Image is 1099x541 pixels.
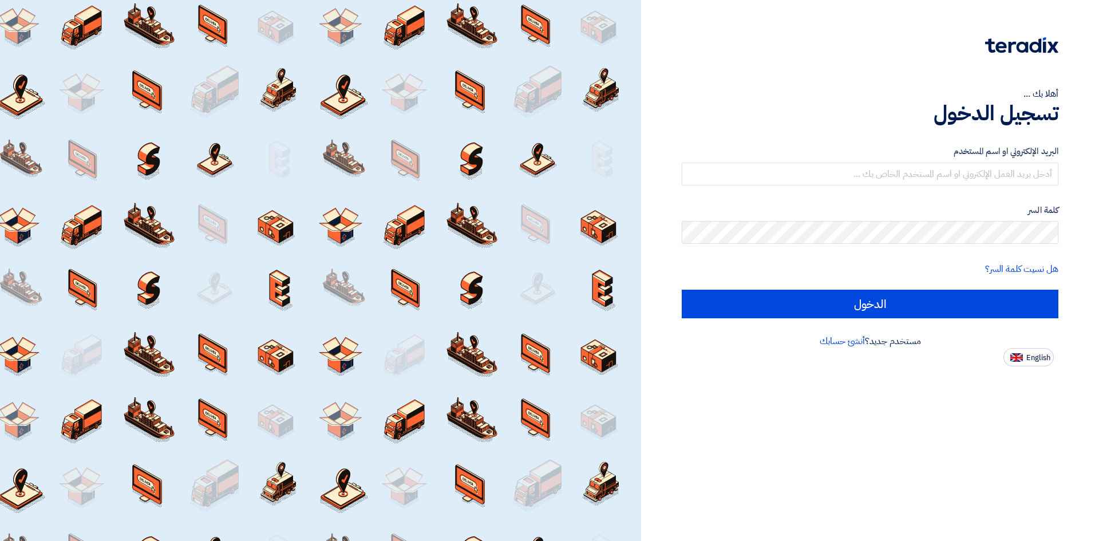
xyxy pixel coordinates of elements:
label: البريد الإلكتروني او اسم المستخدم [682,145,1058,158]
input: الدخول [682,290,1058,318]
div: أهلا بك ... [682,87,1058,101]
a: هل نسيت كلمة السر؟ [985,262,1058,276]
label: كلمة السر [682,204,1058,217]
input: أدخل بريد العمل الإلكتروني او اسم المستخدم الخاص بك ... [682,163,1058,185]
img: Teradix logo [985,37,1058,53]
button: English [1003,348,1054,366]
a: أنشئ حسابك [820,334,865,348]
img: en-US.png [1010,353,1023,362]
span: English [1026,354,1050,362]
h1: تسجيل الدخول [682,101,1058,126]
div: مستخدم جديد؟ [682,334,1058,348]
